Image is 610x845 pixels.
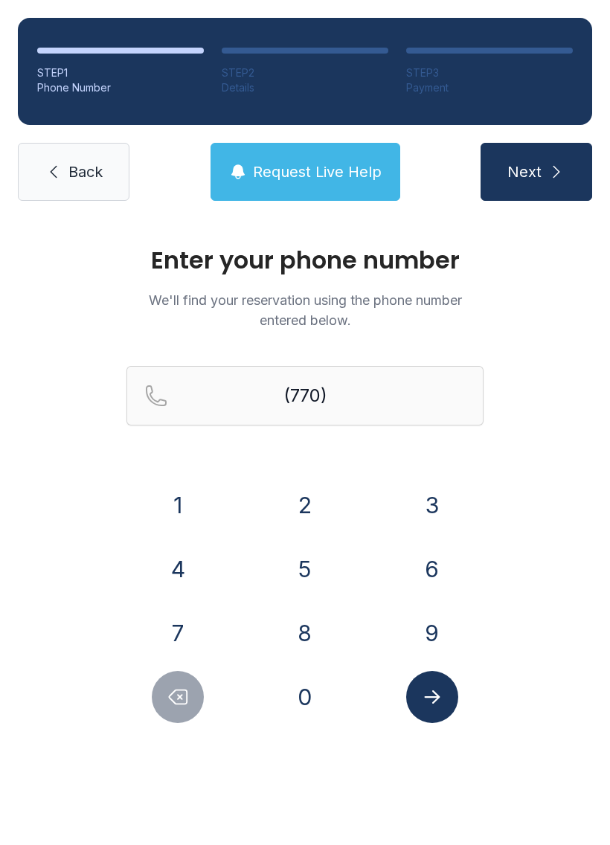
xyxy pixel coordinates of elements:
button: 2 [279,479,331,531]
button: 9 [406,607,458,659]
div: STEP 1 [37,65,204,80]
h1: Enter your phone number [126,248,484,272]
div: Details [222,80,388,95]
span: Next [507,161,542,182]
div: Phone Number [37,80,204,95]
button: Delete number [152,671,204,723]
button: 6 [406,543,458,595]
button: 7 [152,607,204,659]
button: 8 [279,607,331,659]
span: Back [68,161,103,182]
input: Reservation phone number [126,366,484,425]
button: Submit lookup form [406,671,458,723]
button: 0 [279,671,331,723]
button: 5 [279,543,331,595]
button: 3 [406,479,458,531]
p: We'll find your reservation using the phone number entered below. [126,290,484,330]
span: Request Live Help [253,161,382,182]
button: 1 [152,479,204,531]
button: 4 [152,543,204,595]
div: STEP 2 [222,65,388,80]
div: Payment [406,80,573,95]
div: STEP 3 [406,65,573,80]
